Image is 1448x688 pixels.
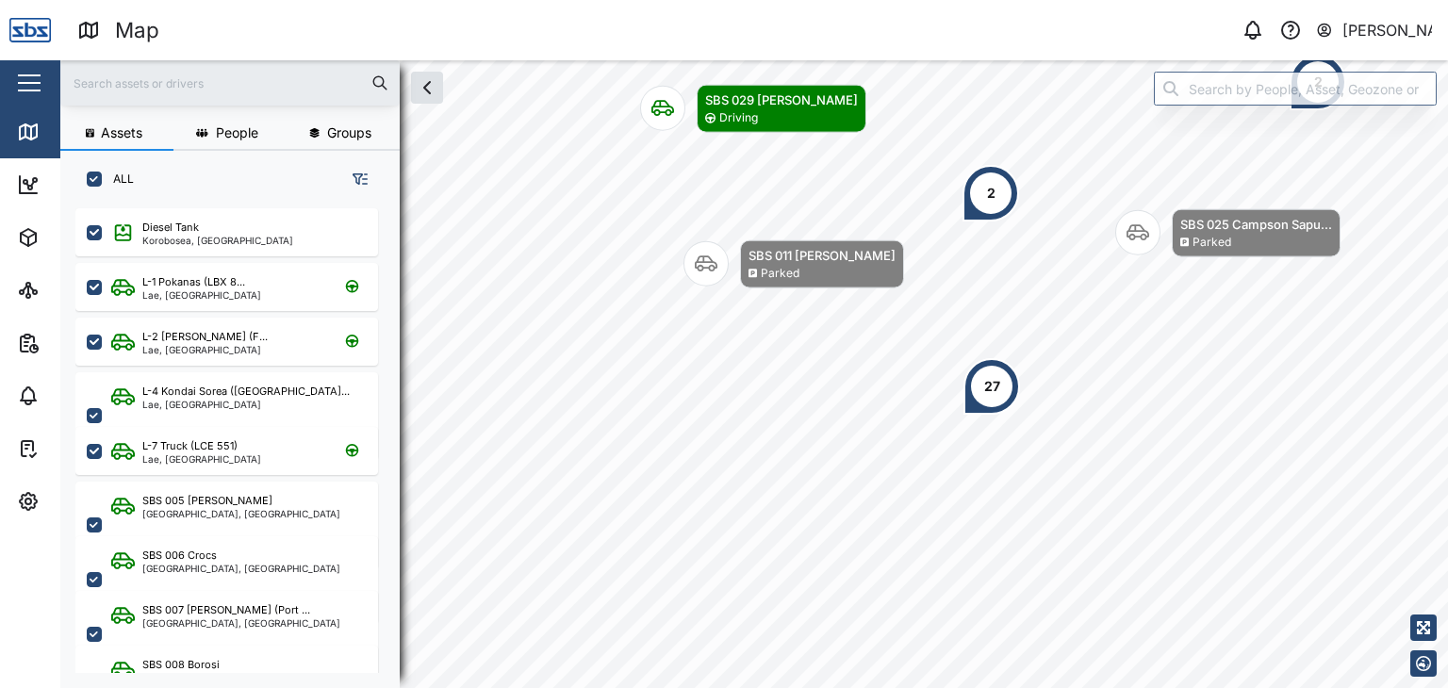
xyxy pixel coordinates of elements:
[142,509,340,518] div: [GEOGRAPHIC_DATA], [GEOGRAPHIC_DATA]
[101,126,142,139] span: Assets
[1180,215,1332,234] div: SBS 025 Campson Sapu...
[72,69,388,97] input: Search assets or drivers
[705,90,858,109] div: SBS 029 [PERSON_NAME]
[115,14,159,47] div: Map
[1315,17,1433,43] button: [PERSON_NAME]
[75,202,399,673] div: grid
[102,172,134,187] label: ALL
[60,60,1448,688] canvas: Map
[963,358,1020,415] div: Map marker
[1193,234,1231,252] div: Parked
[1342,19,1433,42] div: [PERSON_NAME]
[142,564,340,573] div: [GEOGRAPHIC_DATA], [GEOGRAPHIC_DATA]
[142,618,340,628] div: [GEOGRAPHIC_DATA], [GEOGRAPHIC_DATA]
[142,290,261,300] div: Lae, [GEOGRAPHIC_DATA]
[49,491,116,512] div: Settings
[142,384,350,400] div: L-4 Kondai Sorea ([GEOGRAPHIC_DATA]...
[987,183,995,204] div: 2
[327,126,371,139] span: Groups
[640,85,866,133] div: Map marker
[49,280,94,301] div: Sites
[49,174,134,195] div: Dashboard
[142,657,220,673] div: SBS 008 Borosi
[49,385,107,406] div: Alarms
[142,274,245,290] div: L-1 Pokanas (LBX 8...
[9,9,51,51] img: Main Logo
[719,109,758,127] div: Driving
[749,246,896,265] div: SBS 011 [PERSON_NAME]
[142,220,199,236] div: Diesel Tank
[1115,209,1341,257] div: Map marker
[142,602,310,618] div: SBS 007 [PERSON_NAME] (Port ...
[49,122,91,142] div: Map
[142,548,217,564] div: SBS 006 Crocs
[142,493,272,509] div: SBS 005 [PERSON_NAME]
[216,126,258,139] span: People
[142,329,268,345] div: L-2 [PERSON_NAME] (F...
[761,265,799,283] div: Parked
[142,438,238,454] div: L-7 Truck (LCE 551)
[142,236,293,245] div: Korobosea, [GEOGRAPHIC_DATA]
[142,454,261,464] div: Lae, [GEOGRAPHIC_DATA]
[142,345,268,354] div: Lae, [GEOGRAPHIC_DATA]
[142,400,350,409] div: Lae, [GEOGRAPHIC_DATA]
[963,165,1019,221] div: Map marker
[984,376,1000,397] div: 27
[49,227,107,248] div: Assets
[49,438,101,459] div: Tasks
[683,240,904,288] div: Map marker
[49,333,113,353] div: Reports
[1154,72,1437,106] input: Search by People, Asset, Geozone or Place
